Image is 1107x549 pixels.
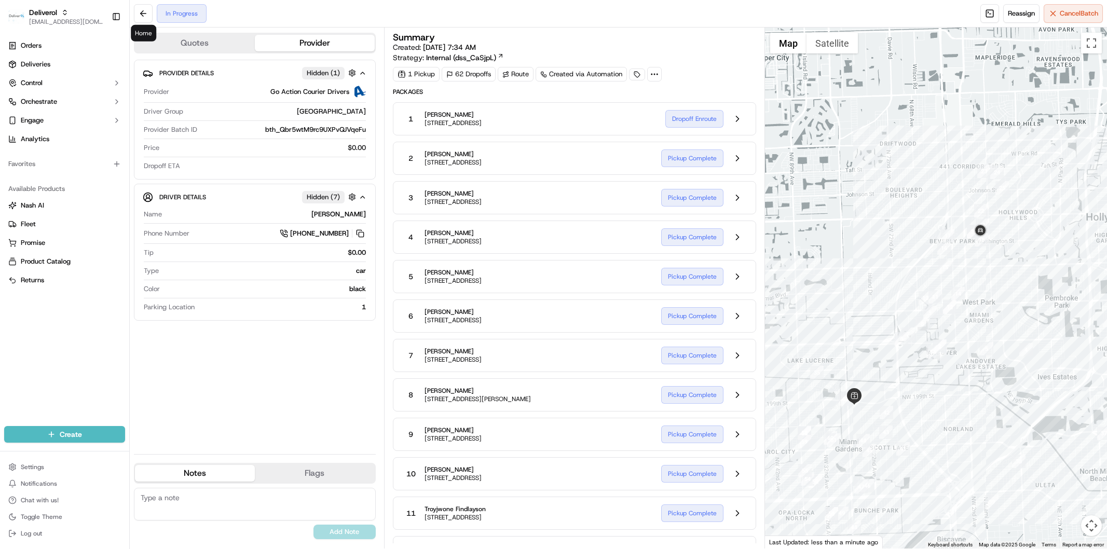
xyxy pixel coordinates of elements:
a: [PHONE_NUMBER] [280,228,366,239]
div: 24 [990,166,1004,179]
span: [PERSON_NAME] [425,465,482,474]
button: Fleet [4,216,125,232]
a: Returns [8,276,121,285]
span: 1 [408,114,413,124]
div: 7 [901,327,915,341]
button: Toggle Theme [4,510,125,524]
a: Terms (opens in new tab) [1042,542,1056,547]
span: Orchestrate [21,97,57,106]
div: car [163,266,366,276]
span: [PERSON_NAME] [425,189,482,198]
span: [PHONE_NUMBER] [290,229,349,238]
span: Orders [21,41,42,50]
div: 40 [936,478,949,491]
div: 39 [985,495,999,509]
div: 23 [977,164,991,178]
button: [EMAIL_ADDRESS][DOMAIN_NAME] [29,18,103,26]
span: [STREET_ADDRESS] [425,198,482,206]
span: Color [144,284,160,294]
a: Created via Automation [536,67,627,81]
span: [PERSON_NAME] [425,268,482,277]
span: Toggle Theme [21,513,62,521]
div: 2 [933,339,947,353]
div: 22 [974,204,988,217]
div: 6 [895,332,908,346]
div: 42 [880,406,893,419]
div: 49 [835,506,849,520]
div: Home [131,25,156,42]
span: Type [144,266,159,276]
span: [PERSON_NAME] [425,347,482,355]
button: Create [4,426,125,443]
span: [STREET_ADDRESS][PERSON_NAME] [425,395,531,403]
button: Notes [135,465,255,482]
a: Deliveries [4,56,125,73]
a: Route [498,67,534,81]
span: 7 [408,350,413,361]
span: [STREET_ADDRESS] [425,237,482,245]
button: DeliverolDeliverol[EMAIL_ADDRESS][DOMAIN_NAME] [4,4,107,29]
span: Created: [393,42,476,52]
span: Fleet [21,219,36,229]
span: Log out [21,529,42,538]
div: 43 [879,426,893,439]
div: 59 [798,435,811,448]
button: Promise [4,235,125,251]
div: 41 [896,442,910,456]
span: [PERSON_NAME] [425,308,482,316]
button: Map camera controls [1081,515,1102,536]
div: 5 [980,342,993,355]
span: Control [21,78,43,88]
a: Report a map error [1062,542,1104,547]
div: 10 [919,291,932,305]
div: 36 [926,345,940,359]
div: Available Products [4,181,125,197]
span: [PERSON_NAME] [425,426,482,434]
span: 9 [408,429,413,440]
div: 44 [856,434,870,447]
span: Cancel Batch [1060,9,1098,18]
div: 62 Dropoffs [442,67,496,81]
div: 9 [923,306,937,319]
button: Show street map [770,33,807,53]
button: Flags [255,465,375,482]
span: Packages [393,88,756,96]
span: Hidden ( 7 ) [307,193,340,202]
span: Deliverol [29,7,57,18]
div: 21 [976,218,989,232]
div: black [164,284,366,294]
span: [STREET_ADDRESS] [425,434,482,443]
span: Parking Location [144,303,195,312]
div: 51 [825,507,838,520]
a: Open this area in Google Maps (opens a new window) [768,535,802,548]
span: 2 [408,153,413,163]
a: Analytics [4,131,125,147]
button: Returns [4,272,125,289]
span: 6 [408,311,413,321]
div: 18 [975,233,988,246]
button: Quotes [135,35,255,51]
div: 35 [810,366,824,379]
button: Show satellite imagery [807,33,858,53]
button: Keyboard shortcuts [928,541,973,548]
span: 5 [408,271,413,282]
span: Nash AI [21,201,44,210]
div: 8 [915,317,929,331]
span: Deliveries [21,60,50,69]
span: Provider [144,87,169,97]
div: 53 [809,475,822,488]
span: Hidden ( 1 ) [307,68,340,78]
div: 54 [801,472,814,486]
div: 25 [995,181,1009,195]
div: 1 [199,303,366,312]
div: 47 [854,480,868,493]
img: Deliverol [8,9,25,24]
button: Toggle fullscreen view [1081,33,1102,53]
span: Returns [21,276,44,285]
div: Strategy: [393,52,504,63]
button: Orchestrate [4,93,125,110]
span: [PERSON_NAME] [425,150,482,158]
div: 60 [824,431,837,445]
span: Driver Details [159,193,206,201]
